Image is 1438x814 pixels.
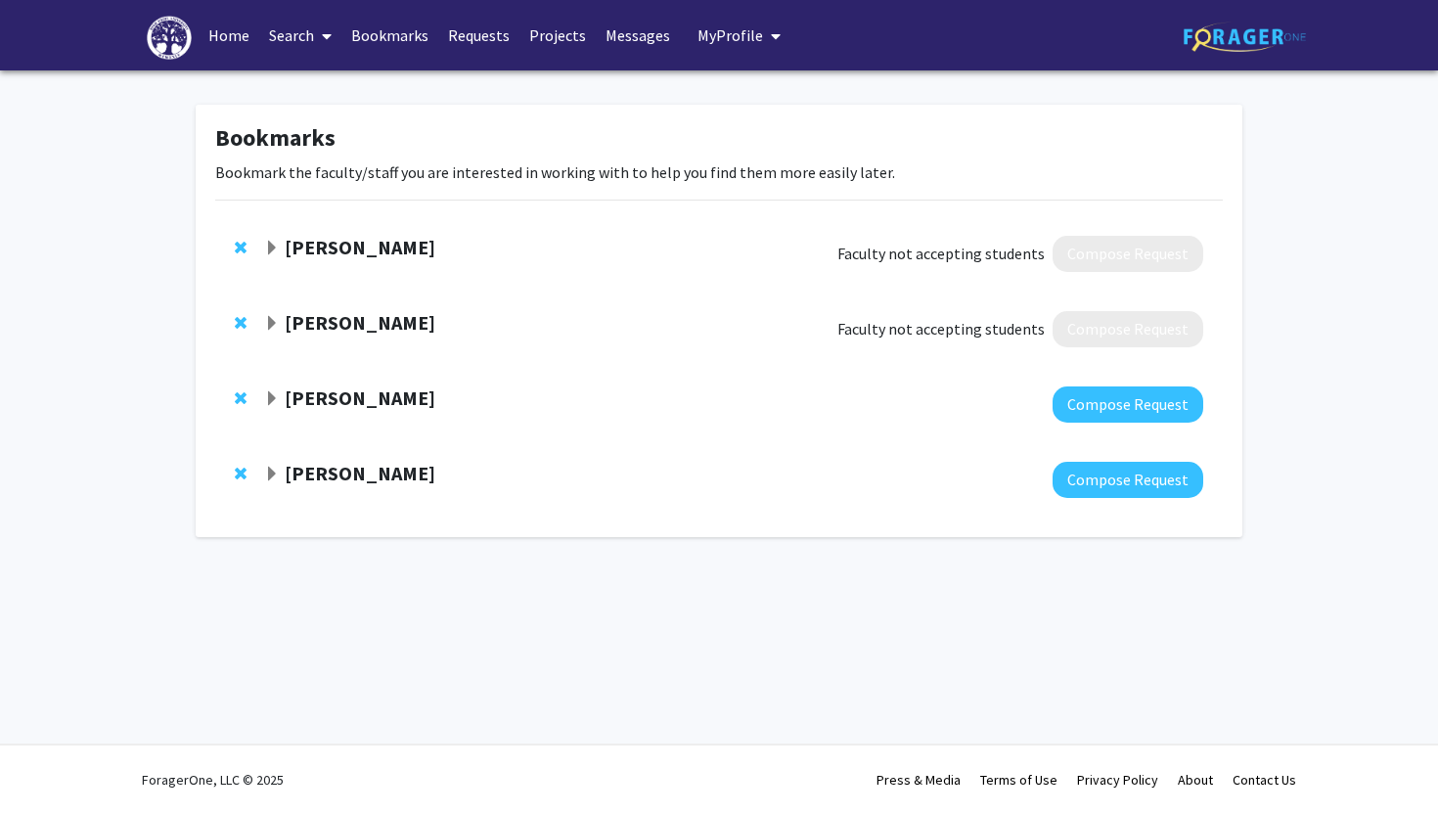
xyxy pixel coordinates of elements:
[1053,386,1203,423] button: Compose Request to Tahl Zimmerman
[264,467,280,482] span: Expand Meghan Blackledge Bookmark
[697,25,763,45] span: My Profile
[1053,311,1203,347] button: Compose Request to Robert Charvat
[264,391,280,407] span: Expand Tahl Zimmerman Bookmark
[1178,771,1213,789] a: About
[1053,236,1203,272] button: Compose Request to Kristin Ackerman
[438,1,519,69] a: Requests
[235,315,247,331] span: Remove Robert Charvat from bookmarks
[285,385,435,410] strong: [PERSON_NAME]
[980,771,1057,789] a: Terms of Use
[142,746,284,814] div: ForagerOne, LLC © 2025
[235,390,247,406] span: Remove Tahl Zimmerman from bookmarks
[1053,462,1203,498] button: Compose Request to Meghan Blackledge
[147,16,192,60] img: High Point University Logo
[285,235,435,259] strong: [PERSON_NAME]
[264,241,280,256] span: Expand Kristin Ackerman Bookmark
[215,160,1223,184] p: Bookmark the faculty/staff you are interested in working with to help you find them more easily l...
[285,461,435,485] strong: [PERSON_NAME]
[876,771,961,789] a: Press & Media
[1184,22,1306,52] img: ForagerOne Logo
[259,1,341,69] a: Search
[15,726,83,799] iframe: Chat
[285,310,435,335] strong: [PERSON_NAME]
[215,124,1223,153] h1: Bookmarks
[596,1,680,69] a: Messages
[837,242,1045,265] span: Faculty not accepting students
[235,240,247,255] span: Remove Kristin Ackerman from bookmarks
[1233,771,1296,789] a: Contact Us
[1077,771,1158,789] a: Privacy Policy
[519,1,596,69] a: Projects
[235,466,247,481] span: Remove Meghan Blackledge from bookmarks
[341,1,438,69] a: Bookmarks
[837,317,1045,340] span: Faculty not accepting students
[199,1,259,69] a: Home
[264,316,280,332] span: Expand Robert Charvat Bookmark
